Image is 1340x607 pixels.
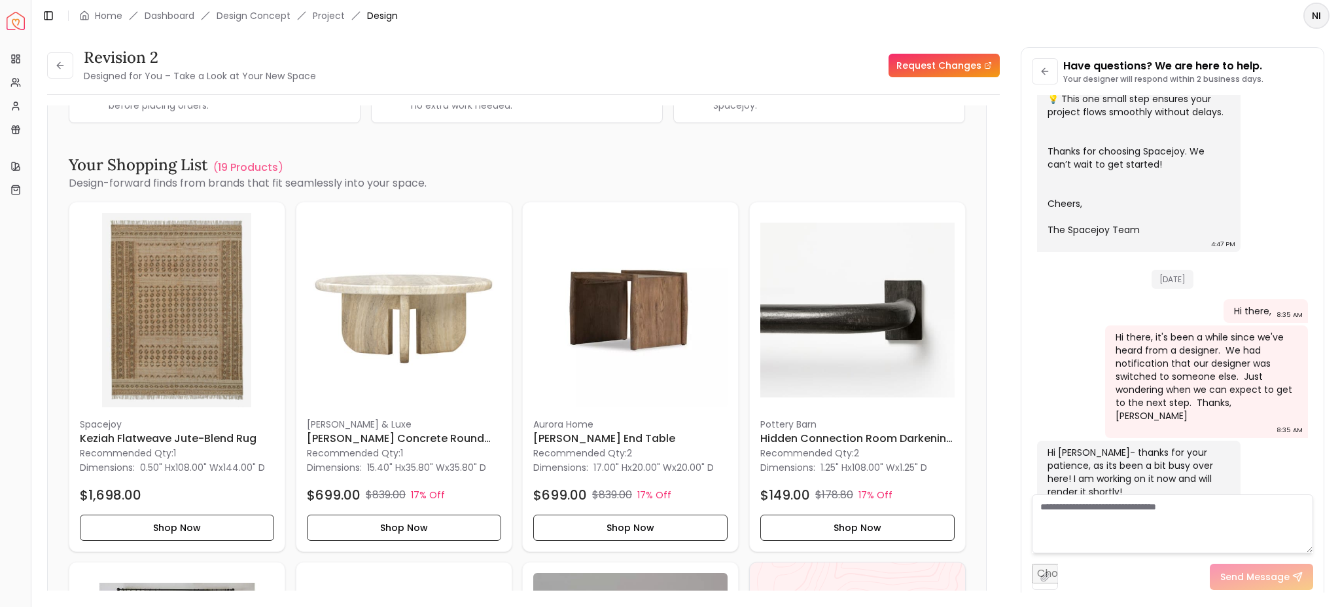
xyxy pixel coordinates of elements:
[533,459,588,475] p: Dimensions:
[760,446,955,459] p: Recommended Qty: 2
[1305,4,1328,28] span: NI
[760,213,955,407] img: Hidden Connection Room Darkening Curtain Rod 60-108 image
[307,446,501,459] p: Recommended Qty: 1
[80,430,274,446] h6: Keziah Flatweave Jute-Blend Rug
[69,202,285,552] div: Keziah Flatweave Jute-Blend Rug
[820,460,927,473] p: x x
[307,430,501,446] h6: [PERSON_NAME] Concrete Round Coffee Table
[218,160,278,175] p: 19 Products
[593,460,714,473] p: x x
[533,485,587,504] h4: $699.00
[1211,238,1235,251] div: 4:47 PM
[296,202,512,552] a: Ashley Concrete Round Coffee Table image[PERSON_NAME] & Luxe[PERSON_NAME] Concrete Round Coffee T...
[307,417,501,430] p: [PERSON_NAME] & Luxe
[367,460,486,473] p: x x
[79,9,398,22] nav: breadcrumb
[217,9,291,22] li: Design Concept
[84,47,316,68] h3: Revision 2
[522,202,739,552] a: Haile End Table imageAurora Home[PERSON_NAME] End TableRecommended Qty:2Dimensions:17.00" Hx20.00...
[313,9,345,22] a: Project
[533,417,728,430] p: Aurora Home
[900,460,927,473] span: 1.25" D
[223,460,265,473] span: 144.00" D
[1063,74,1263,84] p: Your designer will respond within 2 business days.
[411,488,445,501] p: 17% Off
[367,9,398,22] span: Design
[84,69,316,83] small: Designed for You – Take a Look at Your New Space
[140,460,265,473] p: x x
[69,202,285,552] a: Keziah Flatweave Jute-Blend Rug imageSpacejoyKeziah Flatweave Jute-Blend RugRecommended Qty:1Dime...
[145,9,194,22] a: Dashboard
[80,459,135,475] p: Dimensions:
[533,514,728,540] button: Shop Now
[140,460,171,473] span: 0.50" H
[749,202,966,552] a: Hidden Connection Room Darkening Curtain Rod 60-108 imagePottery BarnHidden Connection Room Darke...
[406,460,445,473] span: 35.80" W
[307,459,362,475] p: Dimensions:
[760,485,810,504] h4: $149.00
[69,175,965,191] p: Design-forward finds from brands that fit seamlessly into your space.
[367,460,401,473] span: 15.40" H
[820,460,847,473] span: 1.25" H
[533,213,728,407] img: Haile End Table image
[213,160,283,175] a: (19 Products )
[1116,331,1296,422] div: Hi there, it's been a while since we've heard from a designer. We had notification that our desig...
[533,430,728,446] h6: [PERSON_NAME] End Table
[1063,58,1263,74] p: Have questions? We are here to help.
[760,514,955,540] button: Shop Now
[1303,3,1330,29] button: NI
[632,460,672,473] span: 20.00" W
[1277,308,1303,322] div: 8:35 AM
[522,202,739,552] div: Haile End Table
[593,460,627,473] span: 17.00" H
[749,202,966,552] div: Hidden Connection Room Darkening Curtain Rod 60-108
[592,487,632,502] p: $839.00
[175,460,219,473] span: 108.00" W
[450,460,486,473] span: 35.80" D
[296,202,512,552] div: Ashley Concrete Round Coffee Table
[1048,446,1227,498] div: Hi [PERSON_NAME]- thanks for your patience, as its been a bit busy over here! I am working on it ...
[815,487,853,502] p: $178.80
[307,485,361,504] h4: $699.00
[1234,304,1271,318] div: Hi there,
[760,459,815,475] p: Dimensions:
[7,12,25,30] img: Spacejoy Logo
[80,213,274,407] img: Keziah Flatweave Jute-Blend Rug image
[366,487,406,502] p: $839.00
[1277,424,1303,437] div: 8:35 AM
[637,488,671,501] p: 17% Off
[307,213,501,407] img: Ashley Concrete Round Coffee Table image
[760,430,955,446] h6: Hidden Connection Room Darkening Curtain Rod 60-108
[852,460,895,473] span: 108.00" W
[858,488,892,501] p: 17% Off
[95,9,122,22] a: Home
[677,460,714,473] span: 20.00" D
[760,417,955,430] p: Pottery Barn
[80,514,274,540] button: Shop Now
[69,155,208,175] h3: Your Shopping List
[80,446,274,459] p: Recommended Qty: 1
[80,485,141,504] h4: $1,698.00
[7,12,25,30] a: Spacejoy
[889,54,1000,77] a: Request Changes
[80,417,274,430] p: Spacejoy
[307,514,501,540] button: Shop Now
[1152,270,1193,289] span: [DATE]
[533,446,728,459] p: Recommended Qty: 2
